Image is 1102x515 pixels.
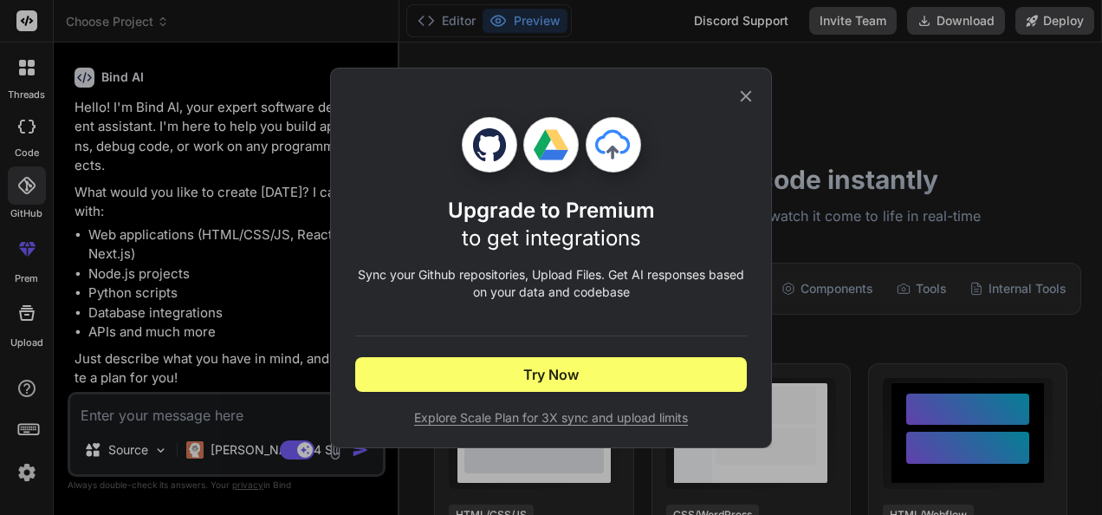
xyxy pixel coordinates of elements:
[355,409,747,427] span: Explore Scale Plan for 3X sync and upload limits
[523,364,579,385] span: Try Now
[462,225,641,251] span: to get integrations
[448,197,655,252] h1: Upgrade to Premium
[355,266,747,301] p: Sync your Github repositories, Upload Files. Get AI responses based on your data and codebase
[355,357,747,392] button: Try Now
